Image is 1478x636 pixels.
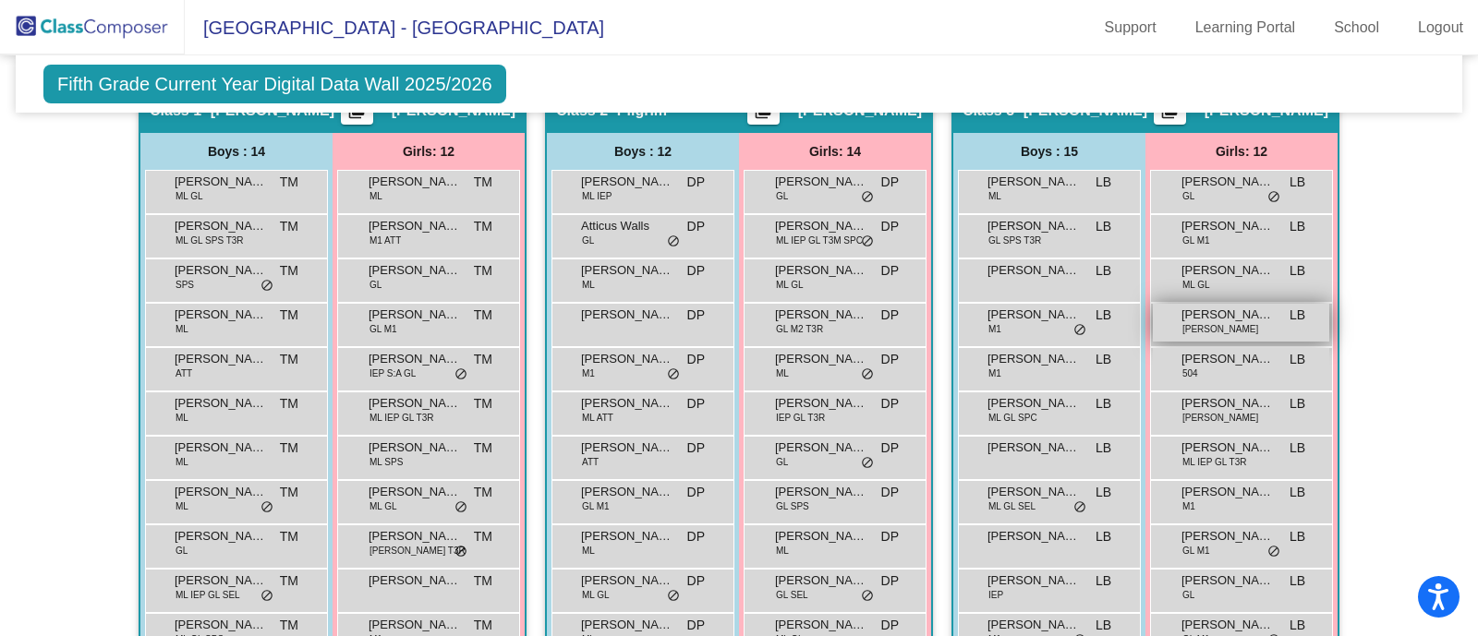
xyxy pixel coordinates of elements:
span: [PERSON_NAME] [987,438,1080,457]
div: Boys : 15 [953,133,1145,170]
span: do_not_disturb_alt [1073,500,1086,515]
span: ML SPS [369,455,403,469]
span: 504 [1182,366,1198,380]
span: ATT [582,455,599,469]
span: DP [687,616,705,635]
span: [PERSON_NAME] [775,571,867,590]
span: [PERSON_NAME] [369,527,461,546]
span: [PERSON_NAME] T3R [369,544,466,558]
span: GL SPS T3R [988,234,1041,247]
span: GL [1182,189,1194,203]
span: LB [1290,438,1305,458]
span: DP [881,261,899,281]
span: LB [1290,483,1305,502]
span: [PERSON_NAME] [987,527,1080,546]
span: do_not_disturb_alt [861,456,874,471]
span: [PERSON_NAME] [581,394,673,413]
span: DP [881,483,899,502]
span: [PERSON_NAME] [775,394,867,413]
button: Print Students Details [341,97,373,125]
span: [PERSON_NAME] [1182,411,1258,425]
span: GL M1 [1182,234,1210,247]
span: ML [582,278,595,292]
span: DP [881,571,899,591]
span: [PERSON_NAME] [1181,616,1274,634]
span: LB [1096,306,1111,325]
span: TM [280,394,298,414]
span: [PERSON_NAME] [987,217,1080,235]
span: [PERSON_NAME] [1181,173,1274,191]
span: [PERSON_NAME] [369,616,461,634]
span: ML [582,544,595,558]
span: DP [881,527,899,546]
span: DP [687,527,705,546]
span: LB [1096,438,1111,458]
span: M1 [988,322,1001,336]
span: [PERSON_NAME]-Tema [1181,261,1274,280]
span: ML GL [1182,278,1210,292]
span: [GEOGRAPHIC_DATA] - [GEOGRAPHIC_DATA] [185,13,604,42]
div: Girls: 12 [333,133,525,170]
span: do_not_disturb_alt [667,589,680,604]
span: [PERSON_NAME] [581,173,673,191]
span: ML GL [176,189,203,203]
span: LB [1290,527,1305,546]
span: LB [1290,394,1305,414]
span: [PERSON_NAME] [775,483,867,501]
button: Print Students Details [1154,97,1186,125]
span: [PERSON_NAME] [369,438,461,457]
span: DP [687,261,705,281]
span: ML [988,189,1001,203]
span: ML GL SPC [988,411,1037,425]
span: TM [474,394,492,414]
span: GL M1 [369,322,397,336]
span: TM [280,438,298,458]
span: DP [687,394,705,414]
span: DP [687,217,705,236]
span: [PERSON_NAME] [775,217,867,235]
span: do_not_disturb_alt [260,500,273,515]
span: [PERSON_NAME] [1182,322,1258,336]
span: LB [1290,571,1305,591]
span: ML [776,544,789,558]
mat-icon: picture_as_pdf [345,102,368,127]
span: GL [176,544,188,558]
button: Print Students Details [747,97,780,125]
span: DP [881,616,899,635]
span: [PERSON_NAME] [175,438,267,457]
span: [PERSON_NAME] [1181,438,1274,457]
span: DP [881,217,899,236]
span: TM [474,306,492,325]
span: DP [881,350,899,369]
span: IEP GL T3R [776,411,825,425]
span: [PERSON_NAME] [369,571,461,590]
span: GL [776,455,788,469]
span: do_not_disturb_alt [861,589,874,604]
span: GL M1 [1182,544,1210,558]
span: GL SPS [776,499,809,513]
span: [PERSON_NAME] [175,527,267,546]
span: LB [1096,173,1111,192]
span: LB [1096,527,1111,546]
span: LB [1096,616,1111,635]
span: [PERSON_NAME] [175,261,267,280]
span: [PERSON_NAME] [775,527,867,546]
span: TM [474,173,492,192]
span: TM [280,483,298,502]
span: TM [280,571,298,591]
span: TM [474,438,492,458]
a: Support [1090,13,1171,42]
span: ML [176,455,188,469]
span: LB [1290,173,1305,192]
span: LB [1096,394,1111,414]
span: [PERSON_NAME] [175,483,267,501]
span: [PERSON_NAME] [987,350,1080,368]
span: [PERSON_NAME] [175,306,267,324]
span: [PERSON_NAME] [987,616,1080,634]
span: M1 [988,366,1001,380]
span: [PERSON_NAME] [175,616,267,634]
span: do_not_disturb_alt [1267,190,1280,205]
span: TM [474,571,492,591]
span: do_not_disturb_alt [861,234,874,249]
span: SPS [176,278,194,292]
